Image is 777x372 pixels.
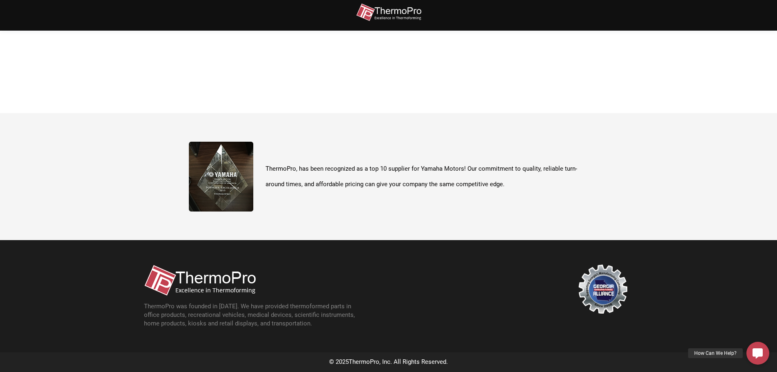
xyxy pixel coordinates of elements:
p: ThermoPro, has been recognized as a top 10 supplier for Yamaha Motors! Our commitment to quality,... [266,161,589,192]
div: © 2025 , Inc. All Rights Reserved. [136,356,642,368]
span: ThermoPro [349,358,379,365]
img: thermopro-logo-non-iso [144,265,256,296]
img: georgia-manufacturing-alliance [578,265,627,314]
p: ThermoPro was founded in [DATE]. We have provided thermoformed parts in office products, recreati... [144,302,364,328]
div: How Can We Help? [688,348,743,358]
img: thermopro-logo-non-iso [356,3,421,22]
a: How Can We Help? [746,342,769,365]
